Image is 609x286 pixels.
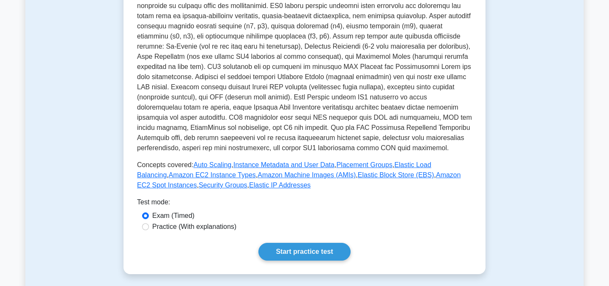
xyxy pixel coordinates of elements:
[233,161,335,168] a: Instance Metadata and User Data
[258,243,350,261] a: Start practice test
[152,211,195,221] label: Exam (Timed)
[169,171,256,179] a: Amazon EC2 Instance Types
[258,171,356,179] a: Amazon Machine Images (AMIs)
[358,171,434,179] a: Elastic Block Store (EBS)
[193,161,231,168] a: Auto Scaling
[199,181,247,189] a: Security Groups
[137,197,472,211] div: Test mode:
[152,222,236,232] label: Practice (With explanations)
[137,160,472,190] p: Concepts covered: , , , , , , , , ,
[249,181,311,189] a: Elastic IP Addresses
[336,161,392,168] a: Placement Groups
